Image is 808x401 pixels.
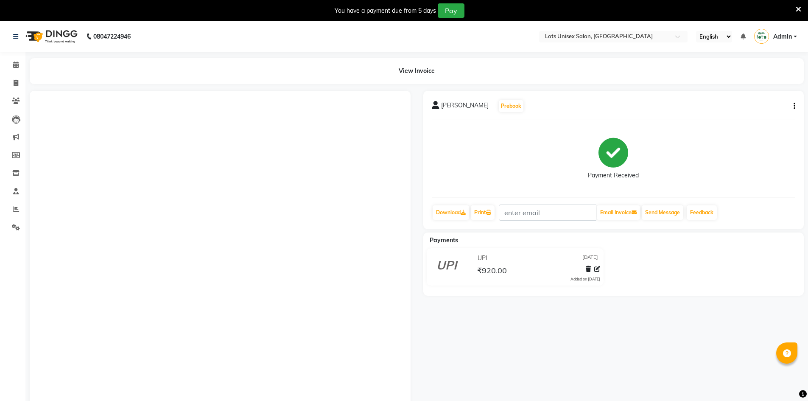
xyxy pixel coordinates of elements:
[471,205,495,220] a: Print
[687,205,717,220] a: Feedback
[499,100,523,112] button: Prebook
[642,205,683,220] button: Send Message
[773,32,792,41] span: Admin
[570,276,600,282] div: Added on [DATE]
[22,25,80,48] img: logo
[477,266,507,278] span: ₹920.00
[30,58,804,84] div: View Invoice
[335,6,436,15] div: You have a payment due from 5 days
[438,3,464,18] button: Pay
[433,205,469,220] a: Download
[582,254,598,263] span: [DATE]
[478,254,487,263] span: UPI
[430,236,458,244] span: Payments
[499,205,596,221] input: enter email
[754,29,769,44] img: Admin
[597,205,640,220] button: Email Invoice
[93,25,131,48] b: 08047224946
[588,171,639,180] div: Payment Received
[772,367,800,393] iframe: chat widget
[441,101,489,113] span: [PERSON_NAME]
